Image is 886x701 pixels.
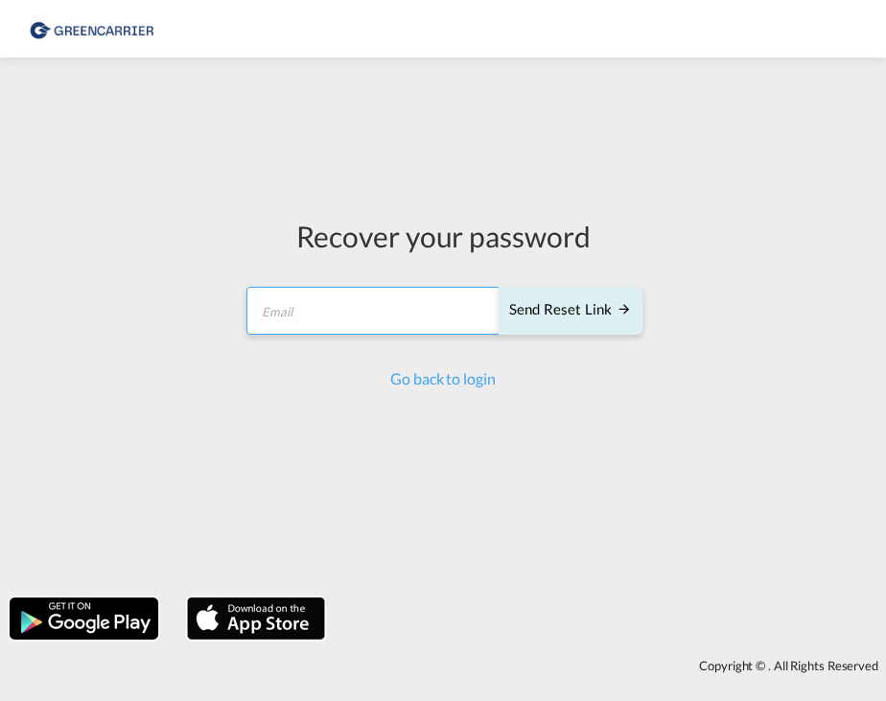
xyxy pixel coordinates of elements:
[390,369,495,387] a: Go back to login
[244,216,642,256] div: Recover your password
[617,301,632,316] md-icon: icon-arrow-right
[29,8,158,51] img: 1378a7308afe11ef83610d9e779c6b34.png
[185,596,327,642] img: apple.png
[509,299,632,321] div: Send reset link
[499,287,642,335] button: SEND RESET LINK
[8,596,160,642] img: google.png
[246,287,501,335] input: Email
